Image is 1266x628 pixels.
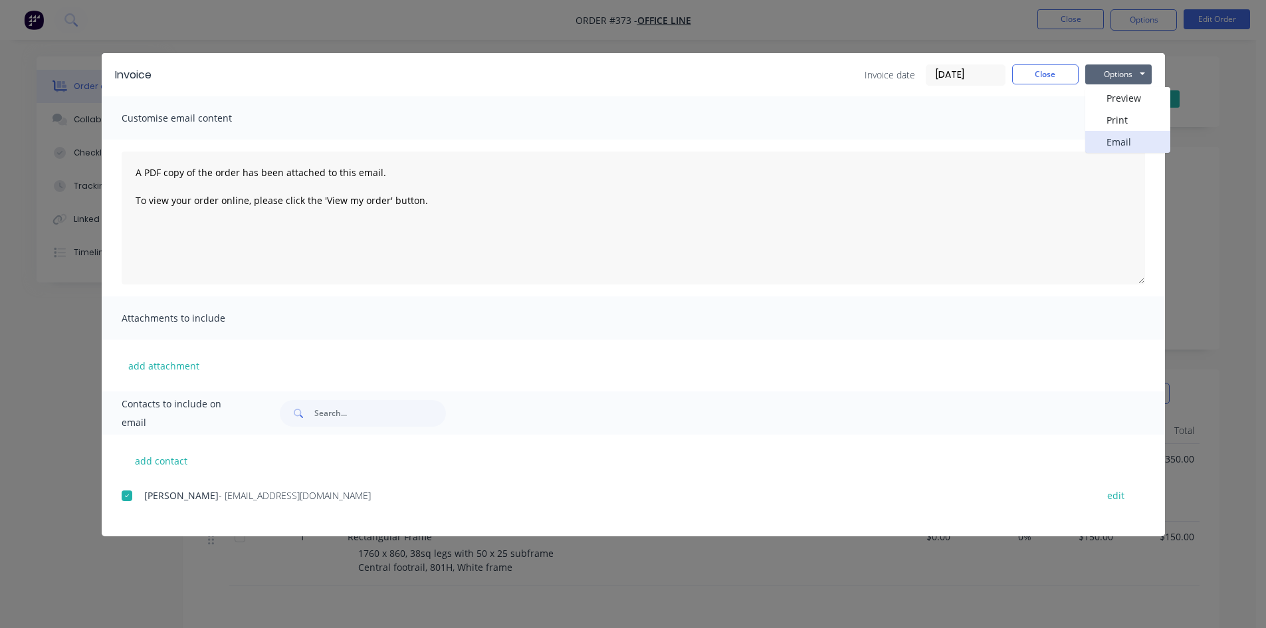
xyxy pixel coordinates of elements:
button: edit [1099,486,1132,504]
input: Search... [314,400,446,427]
span: Contacts to include on email [122,395,247,432]
span: Customise email content [122,109,268,128]
button: Print [1085,109,1170,131]
span: Invoice date [865,68,915,82]
span: - [EMAIL_ADDRESS][DOMAIN_NAME] [219,489,371,502]
button: Options [1085,64,1152,84]
span: [PERSON_NAME] [144,489,219,502]
button: Close [1012,64,1079,84]
button: add contact [122,451,201,471]
span: Attachments to include [122,309,268,328]
button: add attachment [122,356,206,375]
button: Preview [1085,87,1170,109]
button: Email [1085,131,1170,153]
div: Invoice [115,67,152,83]
textarea: A PDF copy of the order has been attached to this email. To view your order online, please click ... [122,152,1145,284]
